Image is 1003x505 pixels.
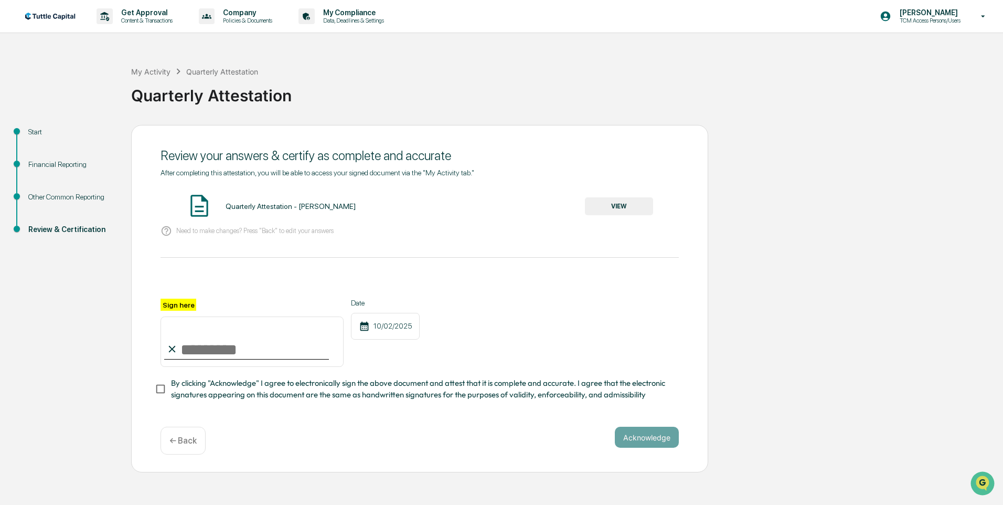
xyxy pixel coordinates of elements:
[169,436,197,446] p: ← Back
[113,17,178,24] p: Content & Transactions
[131,78,998,105] div: Quarterly Attestation
[28,159,114,170] div: Financial Reporting
[891,8,966,17] p: [PERSON_NAME]
[969,470,998,499] iframe: Open customer support
[315,8,389,17] p: My Compliance
[25,13,76,20] img: logo
[21,152,66,163] span: Data Lookup
[36,91,133,99] div: We're available if you need us!
[178,83,191,96] button: Start new chat
[351,299,420,307] label: Date
[10,153,19,162] div: 🔎
[161,299,196,311] label: Sign here
[891,17,966,24] p: TCM Access Persons/Users
[28,224,114,235] div: Review & Certification
[10,80,29,99] img: 1746055101610-c473b297-6a78-478c-a979-82029cc54cd1
[28,192,114,203] div: Other Common Reporting
[10,22,191,39] p: How can we help?
[186,193,212,219] img: Document Icon
[72,128,134,147] a: 🗄️Attestations
[76,133,84,142] div: 🗄️
[161,169,474,177] span: After completing this attestation, you will be able to access your signed document via the "My Ac...
[186,67,258,76] div: Quarterly Attestation
[315,17,389,24] p: Data, Deadlines & Settings
[74,177,127,186] a: Powered byPylon
[6,148,70,167] a: 🔎Data Lookup
[171,377,670,401] span: By clicking "Acknowledge" I agree to electronically sign the above document and attest that it is...
[215,8,278,17] p: Company
[6,128,72,147] a: 🖐️Preclearance
[104,178,127,186] span: Pylon
[585,197,653,215] button: VIEW
[131,67,170,76] div: My Activity
[36,80,172,91] div: Start new chat
[176,227,334,235] p: Need to make changes? Press "Back" to edit your answers
[113,8,178,17] p: Get Approval
[351,313,420,340] div: 10/02/2025
[161,148,679,163] div: Review your answers & certify as complete and accurate
[215,17,278,24] p: Policies & Documents
[87,132,130,143] span: Attestations
[10,133,19,142] div: 🖐️
[615,427,679,448] button: Acknowledge
[28,127,114,138] div: Start
[21,132,68,143] span: Preclearance
[226,202,356,211] div: Quarterly Attestation - [PERSON_NAME]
